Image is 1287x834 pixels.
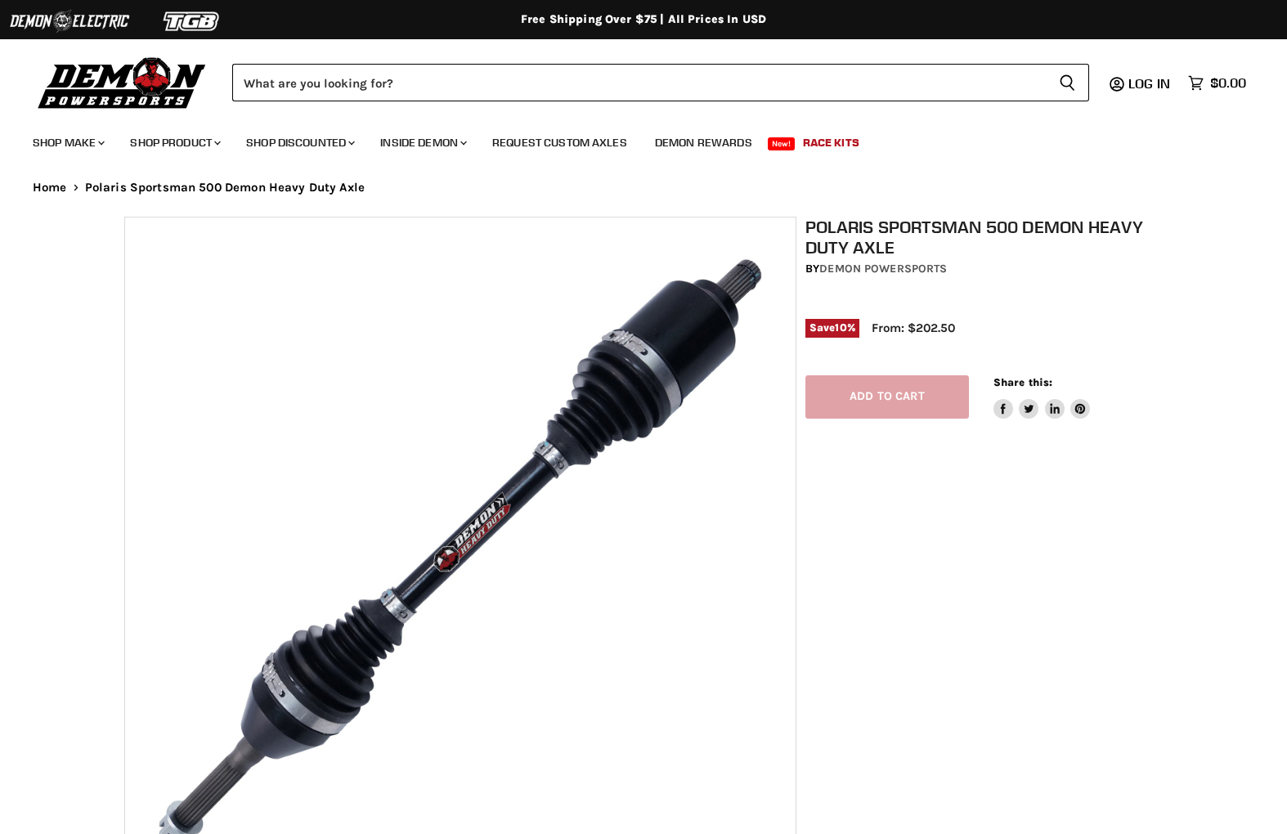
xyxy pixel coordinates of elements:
[8,6,131,37] img: Demon Electric Logo 2
[131,6,253,37] img: TGB Logo 2
[1128,75,1170,92] span: Log in
[1210,75,1246,91] span: $0.00
[993,376,1052,388] span: Share this:
[234,126,365,159] a: Shop Discounted
[232,64,1089,101] form: Product
[805,260,1172,278] div: by
[872,321,955,335] span: From: $202.50
[993,375,1091,419] aside: Share this:
[368,126,477,159] a: Inside Demon
[480,126,639,159] a: Request Custom Axles
[118,126,231,159] a: Shop Product
[1046,64,1089,101] button: Search
[1180,71,1254,95] a: $0.00
[643,126,765,159] a: Demon Rewards
[1121,76,1180,91] a: Log in
[835,321,846,334] span: 10
[20,119,1242,159] ul: Main menu
[819,262,947,276] a: Demon Powersports
[20,126,114,159] a: Shop Make
[805,319,859,337] span: Save %
[33,181,67,195] a: Home
[85,181,365,195] span: Polaris Sportsman 500 Demon Heavy Duty Axle
[805,217,1172,258] h1: Polaris Sportsman 500 Demon Heavy Duty Axle
[33,53,212,111] img: Demon Powersports
[791,126,872,159] a: Race Kits
[768,137,796,150] span: New!
[232,64,1046,101] input: Search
